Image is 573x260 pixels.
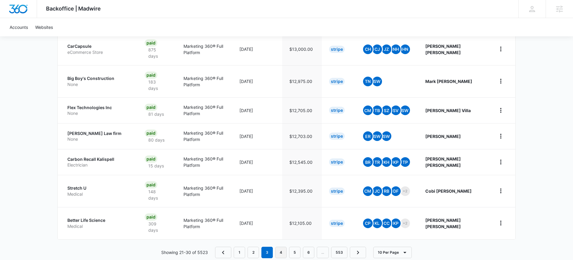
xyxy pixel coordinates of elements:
[303,247,314,258] a: Page 6
[382,106,391,115] span: SZ
[382,157,391,167] span: KH
[496,186,506,196] button: home
[215,247,231,258] a: Previous Page
[145,155,157,163] div: Paid
[329,133,345,140] div: Stripe
[282,97,322,123] td: $12,705.00
[363,106,373,115] span: CM
[145,104,157,111] div: Paid
[145,111,168,117] p: 81 days
[496,218,506,228] button: home
[145,188,169,201] p: 148 days
[67,191,130,197] p: Medical
[382,219,391,228] span: CC
[363,131,373,141] span: ER
[282,175,322,207] td: $12,395.00
[363,77,373,86] span: TN
[425,134,461,139] strong: [PERSON_NAME]
[372,157,382,167] span: TR
[282,207,322,239] td: $12,105.00
[183,185,225,197] p: Marketing 360® Full Platform
[496,106,506,115] button: home
[363,157,373,167] span: BR
[289,247,300,258] a: Page 5
[67,105,130,111] p: Flex Technologies Inc
[425,44,461,55] strong: [PERSON_NAME] [PERSON_NAME]
[67,105,130,116] a: Flex Technologies IncNone
[232,65,282,97] td: [DATE]
[282,65,322,97] td: $12,975.00
[145,72,157,79] div: Paid
[400,106,410,115] span: SW
[372,131,382,141] span: SW
[183,130,225,142] p: Marketing 360® Full Platform
[400,157,410,167] span: TP
[67,75,130,81] p: Big Boy's Construction
[373,247,412,258] button: 10 Per Page
[232,207,282,239] td: [DATE]
[425,156,461,168] strong: [PERSON_NAME] [PERSON_NAME]
[496,131,506,141] button: home
[391,186,401,196] span: DF
[67,217,130,229] a: Better Life ScienceMedical
[145,213,157,221] div: Paid
[32,18,57,36] a: Websites
[425,218,461,229] strong: [PERSON_NAME] [PERSON_NAME]
[275,247,287,258] a: Page 4
[382,186,391,196] span: RB
[183,156,225,168] p: Marketing 360® Full Platform
[350,247,366,258] a: Next Page
[400,44,410,54] span: HN
[425,188,472,194] strong: Cobi [PERSON_NAME]
[391,106,401,115] span: SV
[391,44,401,54] span: NH
[363,219,373,228] span: CP
[145,79,169,91] p: 183 days
[67,110,130,116] p: None
[232,123,282,149] td: [DATE]
[46,5,101,12] span: Backoffice | Madwire
[145,221,169,233] p: 309 days
[363,186,373,196] span: CM
[329,220,345,227] div: Stripe
[145,137,168,143] p: 80 days
[496,44,506,54] button: home
[372,44,382,54] span: CJ
[67,43,130,49] p: CarCapsule
[400,219,410,228] span: +2
[329,46,345,53] div: Stripe
[400,186,410,196] span: +2
[425,108,471,113] strong: [PERSON_NAME] Villa
[391,157,401,167] span: KP
[282,123,322,149] td: $12,703.00
[161,249,208,255] p: Showing 21-30 of 5523
[145,163,168,169] p: 15 days
[329,188,345,195] div: Stripe
[391,219,401,228] span: KP
[67,81,130,87] p: None
[67,49,130,55] p: eCommerce Store
[145,47,169,59] p: 875 days
[67,75,130,87] a: Big Boy's ConstructionNone
[6,18,32,36] a: Accounts
[496,76,506,86] button: home
[215,247,366,258] nav: Pagination
[331,247,347,258] a: Page 553
[261,247,273,258] em: 3
[425,79,472,84] strong: Mark [PERSON_NAME]
[372,186,382,196] span: JC
[329,78,345,85] div: Stripe
[183,43,225,56] p: Marketing 360® Full Platform
[282,33,322,65] td: $13,000.00
[145,181,157,188] div: Paid
[232,97,282,123] td: [DATE]
[67,217,130,223] p: Better Life Science
[372,219,382,228] span: KL
[67,130,130,142] a: [PERSON_NAME] Law firmNone
[382,131,391,141] span: SW
[183,217,225,230] p: Marketing 360® Full Platform
[496,157,506,167] button: home
[67,185,130,197] a: Stretch UMedical
[248,247,259,258] a: Page 2
[145,130,157,137] div: Paid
